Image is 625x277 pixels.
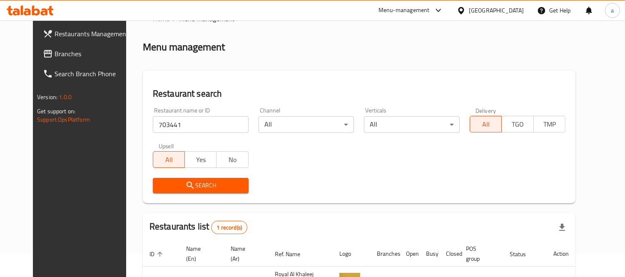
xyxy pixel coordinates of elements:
[143,14,169,24] a: Home
[59,92,72,102] span: 1.0.0
[501,116,533,132] button: TGO
[220,154,245,166] span: No
[216,151,248,168] button: No
[611,6,614,15] span: a
[552,217,572,237] div: Export file
[370,241,399,267] th: Branches
[259,116,354,133] div: All
[469,6,524,15] div: [GEOGRAPHIC_DATA]
[173,14,176,24] li: /
[476,107,496,113] label: Delivery
[55,49,131,59] span: Branches
[153,87,565,100] h2: Restaurant search
[149,249,165,259] span: ID
[470,116,502,132] button: All
[37,106,75,117] span: Get support on:
[37,114,90,125] a: Support.OpsPlatform
[378,5,430,15] div: Menu-management
[211,221,247,234] div: Total records count
[179,14,234,24] span: Menu management
[159,143,174,149] label: Upsell
[533,116,565,132] button: TMP
[333,241,370,267] th: Logo
[231,244,258,264] span: Name (Ar)
[149,220,247,234] h2: Restaurants list
[55,29,131,39] span: Restaurants Management
[143,40,225,54] h2: Menu management
[399,241,419,267] th: Open
[188,154,213,166] span: Yes
[36,44,137,64] a: Branches
[55,69,131,79] span: Search Branch Phone
[36,64,137,84] a: Search Branch Phone
[186,244,214,264] span: Name (En)
[547,241,575,267] th: Action
[364,116,460,133] div: All
[419,241,439,267] th: Busy
[505,118,530,130] span: TGO
[153,116,249,133] input: Search for restaurant name or ID..
[510,249,537,259] span: Status
[159,180,242,191] span: Search
[537,118,562,130] span: TMP
[473,118,498,130] span: All
[275,249,311,259] span: Ref. Name
[36,24,137,44] a: Restaurants Management
[466,244,493,264] span: POS group
[439,241,459,267] th: Closed
[184,151,217,168] button: Yes
[153,151,185,168] button: All
[212,224,247,232] span: 1 record(s)
[153,178,249,193] button: Search
[157,154,182,166] span: All
[37,92,57,102] span: Version:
